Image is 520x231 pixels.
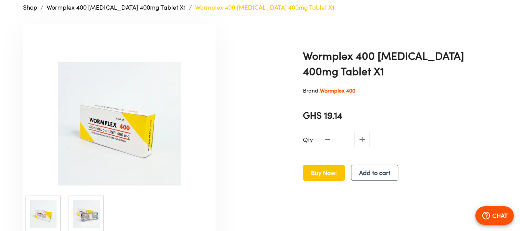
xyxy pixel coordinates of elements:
p: Wormplex 400 [MEDICAL_DATA] 400mg Tablet X1 [195,3,334,12]
li: / [40,3,43,12]
nav: breadcrumb [23,3,497,12]
button: CHAT [475,206,514,225]
a: Shop [23,3,37,11]
p: Qty [303,135,313,144]
span: GHS 19.14 [303,109,343,122]
span: Buy Now! [311,167,337,178]
h1: Wormplex 400 [MEDICAL_DATA] 400mg Tablet X1 [303,48,497,79]
p: Brand: [303,87,497,94]
li: / [189,3,192,12]
span: Wormplex 400 [320,87,355,94]
img: Wormplex 400 Albendazole 400mg Tablet X1 [23,62,216,185]
button: Add to cart [351,165,398,181]
button: Buy Now! [303,165,345,181]
a: Wormplex 400 [MEDICAL_DATA] 400mg Tablet X1 [47,3,186,11]
img: Wormplex 400 Albendazole 400mg Tablet X1 [73,200,101,228]
img: Wormplex 400 Albendazole 400mg Tablet X1 [30,200,58,228]
p: CHAT [492,211,508,220]
span: Add to cart [359,167,390,178]
span: increase [354,132,370,147]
